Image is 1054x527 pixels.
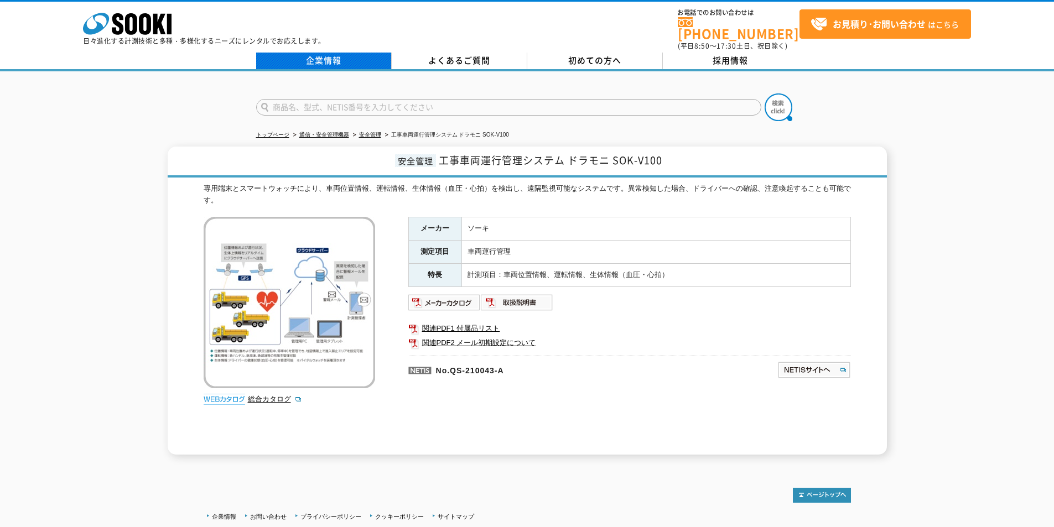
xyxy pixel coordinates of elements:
[461,264,850,287] td: 計測項目：車両位置情報、運転情報、生体情報（血圧・心拍）
[392,53,527,69] a: よくあるご質問
[461,217,850,241] td: ソーキ
[408,301,481,309] a: メーカーカタログ
[408,217,461,241] th: メーカー
[408,264,461,287] th: 特長
[568,54,621,66] span: 初めての方へ
[250,513,287,520] a: お問い合わせ
[204,183,851,206] div: 専用端末とスマートウォッチにより、車両位置情報、運転情報、生体情報（血圧・心拍）を検出し、遠隔監視可能なシステムです。異常検知した場合、ドライバーへの確認、注意喚起することも可能です。
[481,294,553,311] img: 取扱説明書
[408,321,851,336] a: 関連PDF1 付属品リスト
[678,9,799,16] span: お電話でのお問い合わせは
[663,53,798,69] a: 採用情報
[481,301,553,309] a: 取扱説明書
[694,41,710,51] span: 8:50
[438,513,474,520] a: サイトマップ
[833,17,926,30] strong: お見積り･お問い合わせ
[527,53,663,69] a: 初めての方へ
[678,17,799,40] a: [PHONE_NUMBER]
[408,241,461,264] th: 測定項目
[439,153,662,168] span: 工事車両運行管理システム ドラモニ SOK-V100
[212,513,236,520] a: 企業情報
[359,132,381,138] a: 安全管理
[408,336,851,350] a: 関連PDF2 メール初期設定について
[716,41,736,51] span: 17:30
[765,93,792,121] img: btn_search.png
[256,132,289,138] a: トップページ
[395,154,436,167] span: 安全管理
[299,132,349,138] a: 通信・安全管理機器
[256,53,392,69] a: 企業情報
[375,513,424,520] a: クッキーポリシー
[408,356,671,382] p: No.QS-210043-A
[461,241,850,264] td: 車両運行管理
[799,9,971,39] a: お見積り･お問い合わせはこちら
[777,361,851,379] img: NETISサイトへ
[678,41,787,51] span: (平日 ～ 土日、祝日除く)
[408,294,481,311] img: メーカーカタログ
[83,38,325,44] p: 日々進化する計測技術と多種・多様化するニーズにレンタルでお応えします。
[383,129,509,141] li: 工事車両運行管理システム ドラモニ SOK-V100
[793,488,851,503] img: トップページへ
[204,394,245,405] img: webカタログ
[300,513,361,520] a: プライバシーポリシー
[811,16,959,33] span: はこちら
[256,99,761,116] input: 商品名、型式、NETIS番号を入力してください
[204,217,375,388] img: 工事車両運行管理システム ドラモニ SOK-V100
[248,395,302,403] a: 総合カタログ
